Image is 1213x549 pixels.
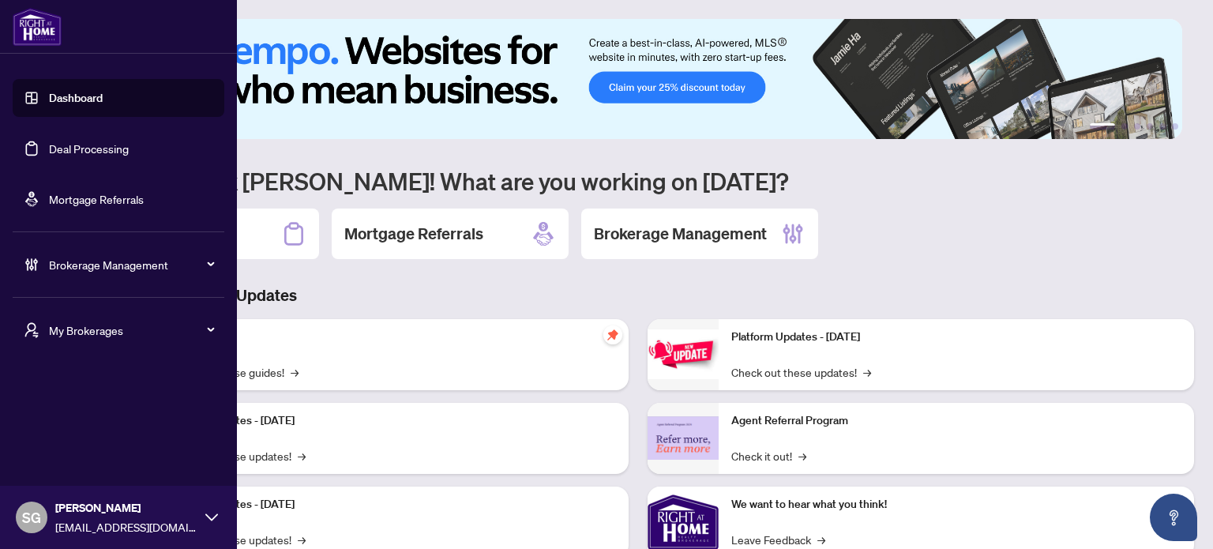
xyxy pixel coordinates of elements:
span: → [298,447,306,464]
button: 6 [1172,123,1178,130]
span: [PERSON_NAME] [55,499,197,517]
h2: Brokerage Management [594,223,767,245]
span: pushpin [603,325,622,344]
a: Dashboard [49,91,103,105]
a: Mortgage Referrals [49,192,144,206]
a: Check it out!→ [731,447,806,464]
h3: Brokerage & Industry Updates [82,284,1194,306]
span: Brokerage Management [49,256,213,273]
span: → [798,447,806,464]
a: Check out these updates!→ [731,363,871,381]
img: Slide 0 [82,19,1182,139]
p: Agent Referral Program [731,412,1181,430]
span: [EMAIL_ADDRESS][DOMAIN_NAME] [55,518,197,536]
button: 4 [1147,123,1153,130]
h2: Mortgage Referrals [344,223,483,245]
button: 3 [1134,123,1140,130]
span: My Brokerages [49,322,213,339]
a: Leave Feedback→ [731,531,825,548]
button: Open asap [1150,494,1197,541]
button: 5 [1159,123,1166,130]
button: 2 [1121,123,1128,130]
img: Agent Referral Program [648,416,719,460]
button: 1 [1090,123,1115,130]
span: → [291,363,299,381]
img: Platform Updates - June 23, 2025 [648,329,719,379]
p: Platform Updates - [DATE] [166,412,616,430]
span: → [817,531,825,548]
span: user-switch [24,322,39,338]
a: Deal Processing [49,141,129,156]
p: Self-Help [166,329,616,346]
p: Platform Updates - [DATE] [731,329,1181,346]
span: SG [22,506,41,528]
img: logo [13,8,62,46]
span: → [863,363,871,381]
h1: Welcome back [PERSON_NAME]! What are you working on [DATE]? [82,166,1194,196]
p: Platform Updates - [DATE] [166,496,616,513]
p: We want to hear what you think! [731,496,1181,513]
span: → [298,531,306,548]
